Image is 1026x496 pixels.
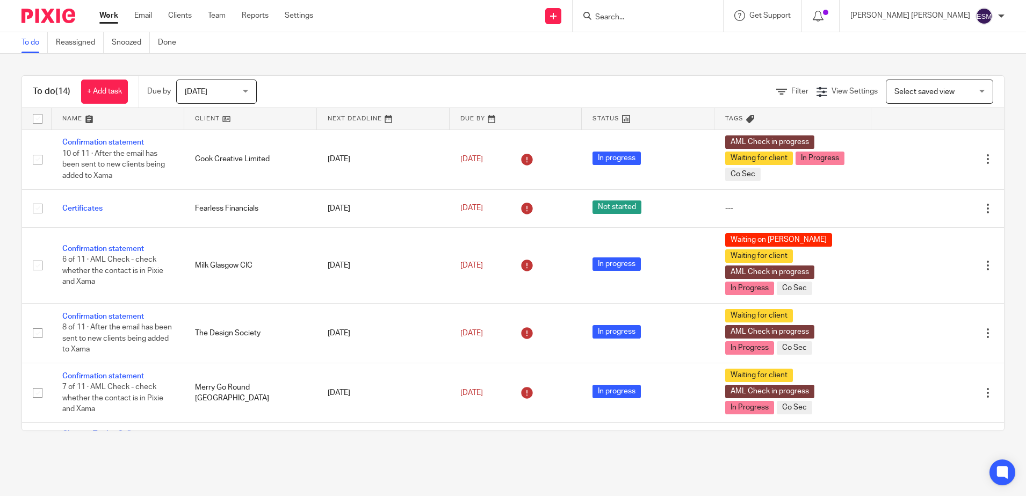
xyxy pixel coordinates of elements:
[725,265,814,279] span: AML Check in progress
[725,249,793,263] span: Waiting for client
[725,116,743,121] span: Tags
[460,329,483,337] span: [DATE]
[21,9,75,23] img: Pixie
[725,152,793,165] span: Waiting for client
[184,227,317,303] td: Milk Glasgow CIC
[62,324,172,353] span: 8 of 11 · After the email has been sent to new clients being added to Xama
[134,10,152,21] a: Email
[791,88,808,95] span: Filter
[725,385,814,398] span: AML Check in progress
[832,88,878,95] span: View Settings
[725,203,861,214] div: ---
[749,12,791,19] span: Get Support
[158,32,184,53] a: Done
[168,10,192,21] a: Clients
[184,303,317,363] td: The Design Society
[184,189,317,227] td: Fearless Financials
[725,168,761,181] span: Co Sec
[62,205,103,212] a: Certificates
[184,130,317,189] td: Cook Creative Limited
[242,10,269,21] a: Reports
[208,10,226,21] a: Team
[796,152,844,165] span: In Progress
[62,139,144,146] a: Confirmation statement
[317,227,450,303] td: [DATE]
[460,155,483,163] span: [DATE]
[62,313,144,320] a: Confirmation statement
[147,86,171,97] p: Due by
[850,10,970,21] p: [PERSON_NAME] [PERSON_NAME]
[894,88,955,96] span: Select saved view
[99,10,118,21] a: Work
[593,325,641,339] span: In progress
[317,422,450,478] td: [DATE]
[62,150,165,179] span: 10 of 11 · After the email has been sent to new clients being added to Xama
[725,369,793,382] span: Waiting for client
[725,309,793,322] span: Waiting for client
[81,80,128,104] a: + Add task
[725,401,774,414] span: In Progress
[594,13,691,23] input: Search
[112,32,150,53] a: Snoozed
[725,341,774,355] span: In Progress
[62,372,144,380] a: Confirmation statement
[460,389,483,397] span: [DATE]
[460,262,483,269] span: [DATE]
[777,282,812,295] span: Co Sec
[725,135,814,149] span: AML Check in progress
[317,189,450,227] td: [DATE]
[33,86,70,97] h1: To do
[185,88,207,96] span: [DATE]
[593,257,641,271] span: In progress
[62,430,152,437] a: Glasgow Trades Collective
[593,200,641,214] span: Not started
[285,10,313,21] a: Settings
[184,363,317,422] td: Merry Go Round [GEOGRAPHIC_DATA]
[777,401,812,414] span: Co Sec
[593,385,641,398] span: In progress
[56,32,104,53] a: Reassigned
[62,256,163,285] span: 6 of 11 · AML Check - check whether the contact is in Pixie and Xama
[62,383,163,413] span: 7 of 11 · AML Check - check whether the contact is in Pixie and Xama
[55,87,70,96] span: (14)
[725,233,832,247] span: Waiting on [PERSON_NAME]
[62,245,144,253] a: Confirmation statement
[317,363,450,422] td: [DATE]
[460,205,483,212] span: [DATE]
[317,303,450,363] td: [DATE]
[725,282,774,295] span: In Progress
[593,152,641,165] span: In progress
[184,422,317,478] td: Glasgow Trades Collective CIC
[725,325,814,339] span: AML Check in progress
[976,8,993,25] img: svg%3E
[317,130,450,189] td: [DATE]
[21,32,48,53] a: To do
[777,341,812,355] span: Co Sec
